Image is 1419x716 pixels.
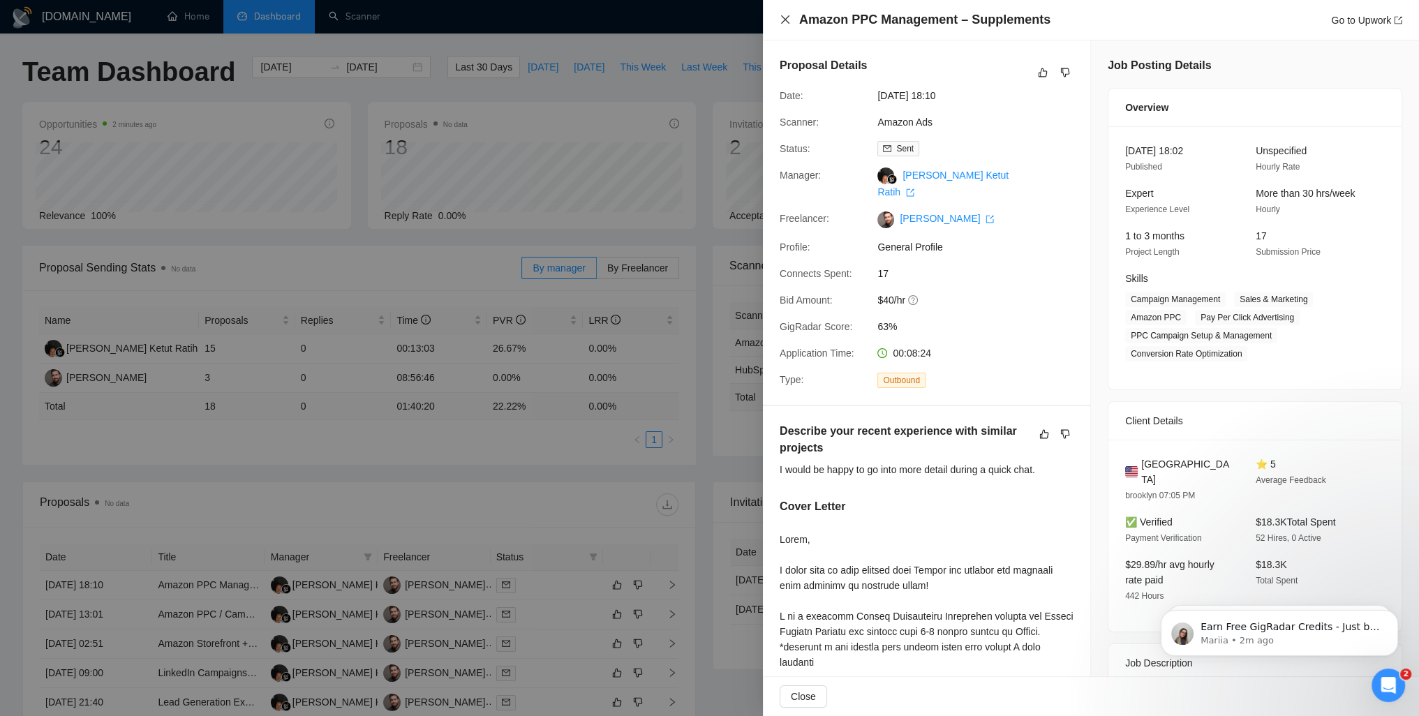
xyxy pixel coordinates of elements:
iframe: Intercom live chat [1372,669,1405,702]
span: Average Feedback [1256,475,1326,485]
span: General Profile [877,239,1087,255]
span: Hourly [1256,204,1280,214]
h5: Job Posting Details [1108,57,1211,74]
span: clock-circle [877,348,887,358]
img: 🇺🇸 [1125,464,1138,479]
span: $29.89/hr avg hourly rate paid [1125,559,1214,586]
span: Type: [780,374,803,385]
span: Amazon PPC [1125,310,1187,325]
button: like [1036,426,1053,442]
span: Sent [896,144,914,154]
span: $18.3K Total Spent [1256,516,1335,528]
span: Scanner: [780,117,819,128]
span: 00:08:24 [893,348,931,359]
img: c1DjEr8u92_o_UTXMbqMcBt1DfdR8O1x_zZGK0jDuT8edB8G-luNgHMmU1orjI9zJD [877,211,894,228]
button: Close [780,14,791,26]
span: [DATE] 18:10 [877,88,1087,103]
span: question-circle [908,294,919,306]
iframe: Intercom notifications message [1140,581,1419,678]
span: Date: [780,90,803,101]
span: [DATE] 18:02 [1125,145,1183,156]
span: Total Spent [1256,576,1298,586]
button: dislike [1057,426,1073,442]
span: Status: [780,143,810,154]
span: Sales & Marketing [1234,292,1313,307]
div: Job Description [1125,644,1385,682]
button: Close [780,685,827,708]
span: ⭐ 5 [1256,458,1276,470]
span: brooklyn 07:05 PM [1125,491,1195,500]
a: [PERSON_NAME] Ketut Ratih export [877,170,1009,197]
span: Submission Price [1256,247,1321,257]
div: I would be happy to go into more detail during a quick chat. [780,462,1073,477]
span: dislike [1060,67,1070,78]
span: Project Length [1125,247,1179,257]
span: Pay Per Click Advertising [1195,310,1300,325]
span: 17 [1256,230,1267,241]
span: 52 Hires, 0 Active [1256,533,1321,543]
span: Unspecified [1256,145,1307,156]
button: like [1034,64,1051,81]
img: gigradar-bm.png [887,174,897,184]
h5: Proposal Details [780,57,867,74]
span: 63% [877,319,1087,334]
span: like [1039,428,1049,440]
span: Experience Level [1125,204,1189,214]
h5: Cover Letter [780,498,845,515]
span: ✅ Verified [1125,516,1173,528]
a: Go to Upworkexport [1331,15,1402,26]
span: Payment Verification [1125,533,1201,543]
span: export [906,188,914,197]
button: dislike [1057,64,1073,81]
span: mail [883,144,891,153]
span: GigRadar Score: [780,321,852,332]
span: Expert [1125,188,1153,199]
span: Overview [1125,100,1168,115]
a: [PERSON_NAME] export [900,213,994,224]
span: $40/hr [877,292,1087,308]
span: Connects Spent: [780,268,852,279]
span: export [1394,16,1402,24]
span: export [986,215,994,223]
span: PPC Campaign Setup & Management [1125,328,1277,343]
span: Bid Amount: [780,294,833,306]
span: Freelancer: [780,213,829,224]
span: Skills [1125,273,1148,284]
a: Amazon Ads [877,117,933,128]
span: 17 [877,266,1087,281]
span: $18.3K [1256,559,1286,570]
span: Published [1125,162,1162,172]
span: dislike [1060,428,1070,440]
h5: Describe your recent experience with similar projects [780,423,1030,456]
span: Manager: [780,170,821,181]
h4: Amazon PPC Management – Supplements [799,11,1050,29]
span: More than 30 hrs/week [1256,188,1355,199]
div: Client Details [1125,402,1385,440]
span: 1 to 3 months [1125,230,1184,241]
span: 2 [1400,669,1411,680]
span: [GEOGRAPHIC_DATA] [1141,456,1233,487]
span: Campaign Management [1125,292,1226,307]
span: Hourly Rate [1256,162,1300,172]
span: Outbound [877,373,926,388]
span: close [780,14,791,25]
span: Close [791,689,816,704]
span: Conversion Rate Optimization [1125,346,1247,361]
span: Application Time: [780,348,854,359]
span: 442 Hours [1125,591,1164,601]
span: Profile: [780,241,810,253]
span: like [1038,67,1048,78]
